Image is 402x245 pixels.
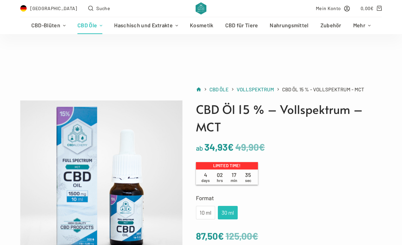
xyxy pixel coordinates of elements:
[196,230,224,242] bdi: 87,50
[20,4,77,12] a: Select Country
[282,85,364,94] span: CBD Öl 15 % - Vollspektrum - MCT
[316,4,341,12] span: Mein Konto
[361,4,382,12] a: Shopping cart
[241,172,255,183] span: 35
[213,172,227,183] span: 02
[316,4,350,12] a: Mein Konto
[361,5,374,11] bdi: 0,00
[235,141,265,153] bdi: 49,90
[347,17,376,34] a: Mehr
[370,5,373,11] span: €
[237,86,274,92] span: Vollspektrum
[200,208,211,217] div: 10 ml
[196,100,381,136] h1: CBD Öl 15 % – Vollspektrum – MCT
[227,172,241,183] span: 17
[228,141,234,153] span: €
[196,162,258,170] p: Limited time!
[264,17,314,34] a: Nahrungsmittel
[30,4,77,12] span: [GEOGRAPHIC_DATA]
[199,172,213,183] span: 4
[196,2,206,14] img: CBD Alchemy
[209,85,229,94] a: CBD Öle
[196,144,203,152] span: ab
[196,193,381,203] label: Format
[259,141,265,153] span: €
[184,17,219,34] a: Kosmetik
[204,141,234,153] bdi: 34,93
[217,178,223,183] span: hrs
[314,17,347,34] a: Zubehör
[72,17,108,34] a: CBD Öle
[245,178,251,183] span: sec
[88,4,110,12] button: Open search form
[231,178,237,183] span: min
[237,85,274,94] a: Vollspektrum
[25,17,376,34] nav: Header-Menü
[201,178,210,183] span: days
[218,230,224,242] span: €
[108,17,184,34] a: Haschisch und Extrakte
[226,230,258,242] bdi: 125,00
[20,5,27,12] img: DE Flag
[25,17,71,34] a: CBD-Blüten
[219,17,264,34] a: CBD für Tiere
[252,230,258,242] span: €
[222,208,234,217] div: 30 ml
[209,86,229,92] span: CBD Öle
[96,4,110,12] span: Suche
